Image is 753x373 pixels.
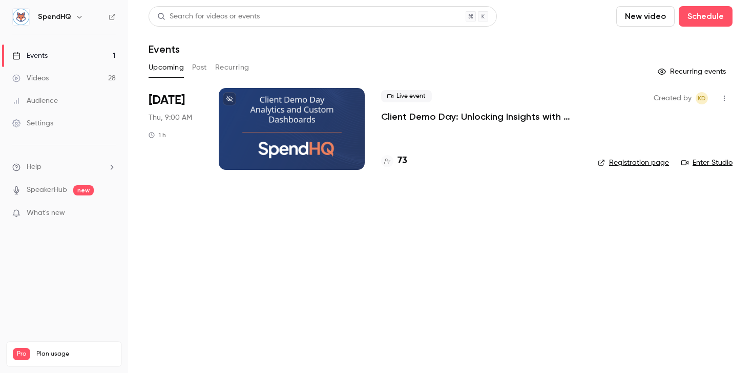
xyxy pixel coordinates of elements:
[598,158,669,168] a: Registration page
[12,96,58,106] div: Audience
[149,131,166,139] div: 1 h
[73,185,94,195] span: new
[679,6,733,27] button: Schedule
[215,59,249,76] button: Recurring
[149,43,180,55] h1: Events
[27,208,65,218] span: What's new
[103,209,116,218] iframe: Noticeable Trigger
[157,11,260,22] div: Search for videos or events
[398,154,407,168] h4: 73
[149,88,202,170] div: Sep 25 Thu, 10:00 AM (America/New York)
[13,9,29,25] img: SpendHQ
[616,6,675,27] button: New video
[149,92,185,108] span: [DATE]
[192,59,207,76] button: Past
[12,118,53,128] div: Settings
[27,162,41,172] span: Help
[696,92,708,104] span: Kelly Divine
[681,158,733,168] a: Enter Studio
[381,90,432,102] span: Live event
[13,348,30,360] span: Pro
[698,92,706,104] span: KD
[381,111,581,123] a: Client Demo Day: Unlocking Insights with Analytics & Custom Dashboards
[149,113,192,123] span: Thu, 9:00 AM
[654,92,692,104] span: Created by
[38,12,71,22] h6: SpendHQ
[27,185,67,195] a: SpeakerHub
[149,59,184,76] button: Upcoming
[12,162,116,172] li: help-dropdown-opener
[653,63,733,80] button: Recurring events
[381,154,407,168] a: 73
[36,350,115,358] span: Plan usage
[12,51,48,61] div: Events
[12,73,49,83] div: Videos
